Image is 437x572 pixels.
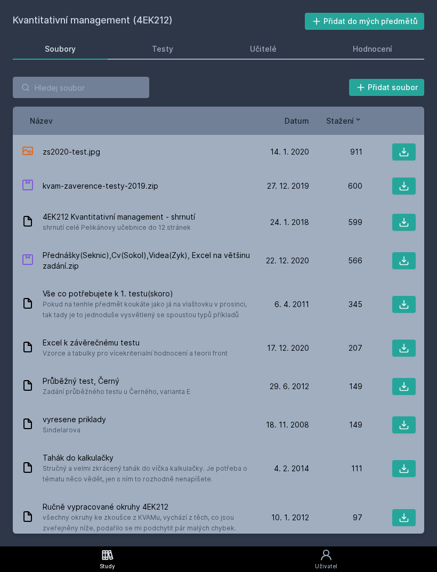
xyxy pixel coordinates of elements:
div: 566 [309,255,362,266]
span: Přednášky(Seknic),Cv(Sokol),Videa(Zyk), Excel na většinu zadání.zip [43,250,252,271]
div: Soubory [45,44,76,54]
a: Testy [120,38,206,60]
span: 22. 12. 2020 [266,255,309,266]
span: 4. 2. 2014 [274,463,309,474]
span: Vše co potřebujete k 1. testu(skoro) [43,288,252,299]
div: Učitelé [250,44,277,54]
span: Sindelarova [43,425,106,436]
div: Uživatel [315,562,337,570]
span: 17. 12. 2020 [267,343,309,353]
span: 29. 6. 2012 [270,381,309,392]
span: kvam-zaverence-testy-2019.zip [43,181,158,191]
span: 18. 11. 2008 [266,420,309,430]
div: 97 [309,512,362,523]
a: Soubory [13,38,108,60]
span: Zadání průběžného testu u Černého, varianta E [43,386,190,397]
div: ZIP [21,253,34,269]
button: Přidat do mých předmětů [305,13,425,30]
div: 599 [309,217,362,228]
div: 911 [309,147,362,157]
div: 207 [309,343,362,353]
span: 10. 1. 2012 [271,512,309,523]
span: Ručně vypracované okruhy 4EK212 [43,502,252,512]
span: Pokud na tenhle předmět koukáte jako já na vlaštovku v prosinci, tak tady je to jednoduše vysvětl... [43,299,252,320]
div: 149 [309,420,362,430]
span: Stažení [326,115,354,126]
span: 14. 1. 2020 [270,147,309,157]
div: JPG [21,144,34,160]
div: Hodnocení [353,44,392,54]
h2: Kvantitativní management (4EK212) [13,13,305,30]
span: Vzorce a tabulky pro vícekriterialní hodnocení a teorii front [43,348,228,359]
button: Stažení [326,115,362,126]
div: 345 [309,299,362,310]
div: 111 [309,463,362,474]
span: Stručný a velmi zkrácený tahák do víčka kalkulačky. Je potřeba o tématu něco vědět, jen s ním to ... [43,463,252,485]
span: zs2020-test.jpg [43,147,100,157]
a: Hodnocení [321,38,425,60]
div: 600 [309,181,362,191]
button: Přidat soubor [349,79,425,96]
div: Testy [152,44,173,54]
div: 149 [309,381,362,392]
div: Study [100,562,115,570]
span: 27. 12. 2019 [267,181,309,191]
span: Excel k závěrečnému testu [43,337,228,348]
span: 4EK212 Kvantitativní management - shrnutí [43,212,195,222]
span: vyresene priklady [43,414,106,425]
span: 24. 1. 2018 [270,217,309,228]
input: Hledej soubor [13,77,149,98]
div: ZIP [21,179,34,194]
span: shrnutí celé Pelikánovy učebnice do 12 stránek [43,222,195,233]
span: Průběžný test, Černý [43,376,190,386]
button: Datum [285,115,309,126]
a: Učitelé [218,38,309,60]
button: Název [30,115,53,126]
span: 6. 4. 2011 [274,299,309,310]
span: Tahák do kalkulačky [43,453,252,463]
span: všechny okruhy ke zkoušce z KVAMu, vychází z těch, co jsou zveřejněny níže, podařilo se mi podchy... [43,512,252,534]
